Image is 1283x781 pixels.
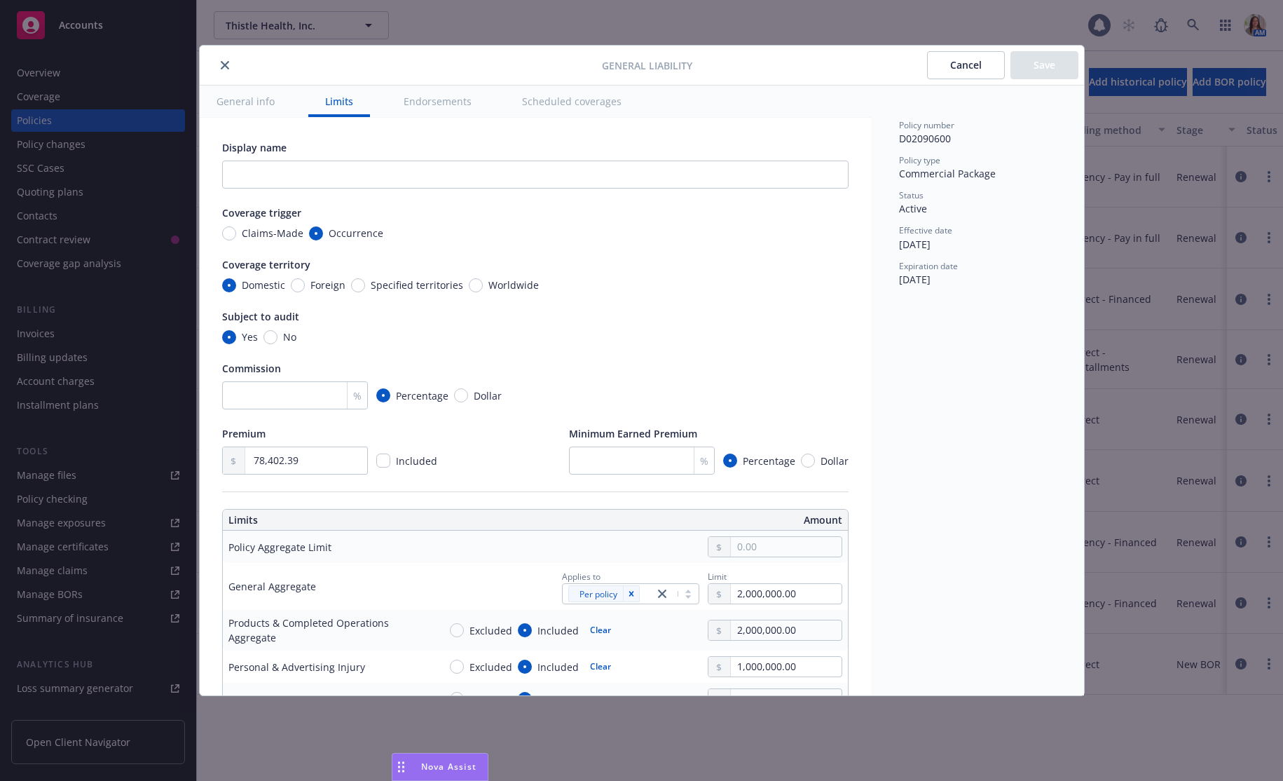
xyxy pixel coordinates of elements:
span: Per policy [574,587,617,602]
span: Commission [222,362,281,375]
input: Dollar [454,388,468,402]
span: Commercial Package [899,167,996,180]
input: 0.00 [731,689,841,709]
span: Included [537,692,579,707]
input: Occurrence [309,226,323,240]
input: 0.00 [731,620,841,640]
input: Excluded [450,660,464,674]
span: Domestic [242,278,285,292]
span: Dollar [821,454,849,468]
span: % [700,454,708,468]
span: Coverage territory [222,258,310,271]
span: Claims-Made [242,226,303,240]
span: Per policy [579,587,617,602]
button: Scheduled coverages [505,86,638,117]
div: General Aggregate [228,579,316,594]
input: Worldwide [469,278,483,292]
div: Remove [object Object] [623,585,640,602]
input: 0.00 [245,447,366,474]
input: Included [518,623,532,637]
span: Worldwide [488,278,539,292]
button: Limits [308,86,370,117]
button: Endorsements [387,86,488,117]
span: Occurrence [329,226,383,240]
button: Clear [582,689,619,709]
span: Yes [242,330,258,344]
span: No [283,330,296,344]
span: Display name [222,141,287,154]
span: Included [537,623,579,638]
span: Dollar [474,388,502,403]
button: General info [200,86,291,117]
span: Status [899,189,924,201]
span: Percentage [396,388,448,403]
input: Percentage [376,388,390,402]
span: % [353,388,362,403]
input: Percentage [723,454,737,468]
input: 0.00 [731,537,841,557]
div: Drag to move [392,754,410,780]
button: close [217,57,233,74]
span: Included [537,660,579,674]
input: 0.00 [731,657,841,677]
span: Active [899,202,927,215]
span: [DATE] [899,238,931,251]
span: Expiration date [899,260,958,272]
input: Yes [222,330,236,344]
span: Foreign [310,278,345,292]
input: Dollar [801,454,815,468]
input: Excluded [450,692,464,706]
th: Limits [223,510,473,531]
input: Included [518,692,532,706]
span: [DATE] [899,273,931,286]
span: Excluded [469,660,512,674]
span: D02090600 [899,132,951,145]
span: Limit [708,571,727,583]
input: Foreign [291,278,305,292]
input: Included [518,660,532,674]
span: Included [396,454,437,468]
span: Effective date [899,224,952,236]
button: Nova Assist [392,753,488,781]
div: Policy Aggregate Limit [228,540,331,555]
span: Subject to audit [222,310,299,323]
th: Amount [542,510,848,531]
span: Minimum Earned Premium [569,427,697,440]
span: Applies to [562,571,601,583]
div: Personal & Advertising Injury [228,660,365,674]
button: Clear [582,657,619,677]
span: Excluded [469,623,512,638]
span: Excluded [469,692,512,707]
span: Policy number [899,119,954,131]
input: 0.00 [731,584,841,604]
a: close [654,585,671,602]
span: Percentage [743,454,795,468]
span: Coverage trigger [222,206,301,219]
input: Specified territories [351,278,365,292]
span: Specified territories [371,278,463,292]
input: Claims-Made [222,226,236,240]
input: Excluded [450,623,464,637]
div: Each Occurrence [228,692,308,707]
span: General Liability [602,58,692,73]
button: Clear [582,620,619,640]
button: Cancel [927,51,1005,79]
span: Policy type [899,154,940,166]
div: Products & Completed Operations Aggregate [228,616,427,645]
span: Nova Assist [421,761,476,773]
span: Premium [222,427,266,440]
input: No [263,330,277,344]
input: Domestic [222,278,236,292]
